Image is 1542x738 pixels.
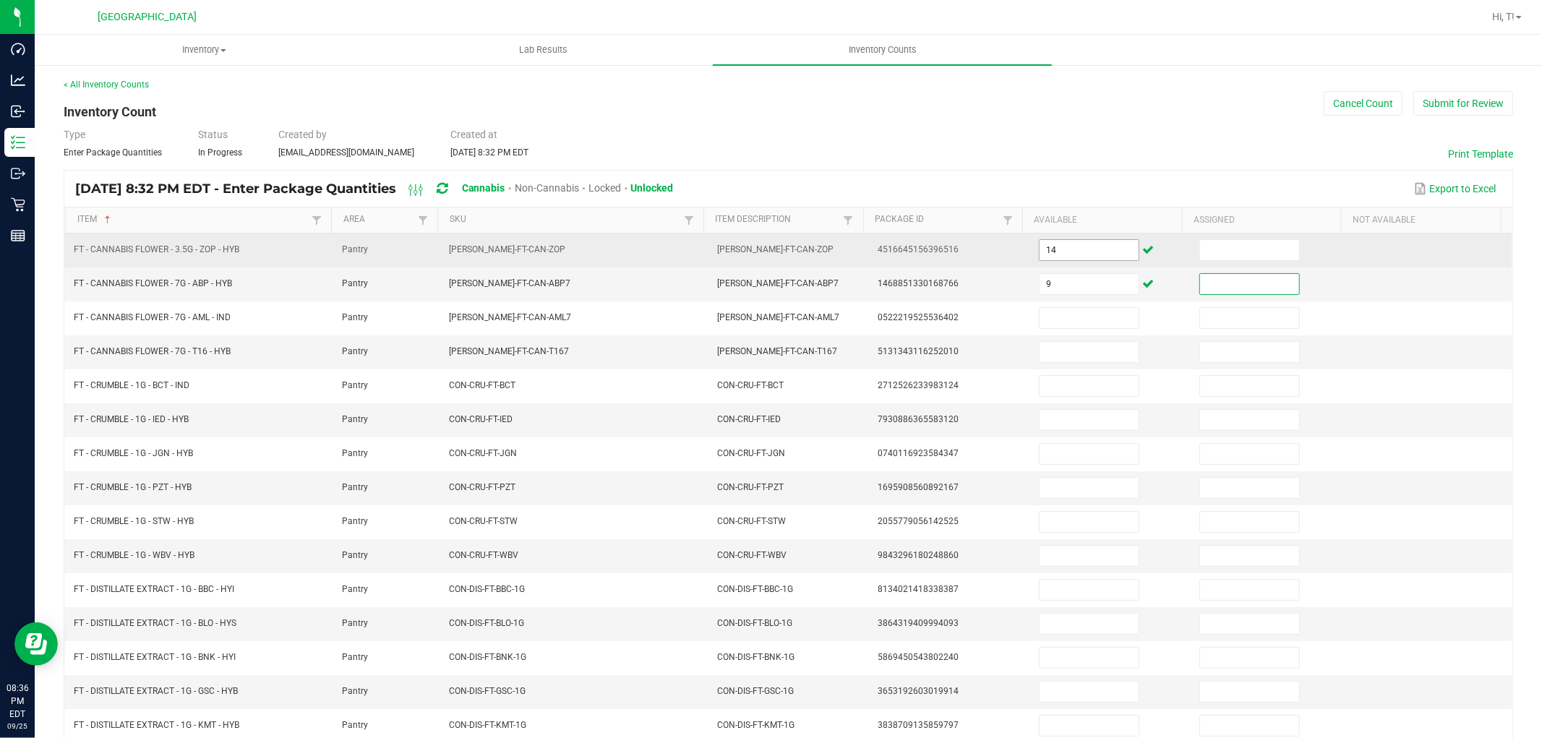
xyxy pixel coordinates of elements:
[717,278,839,288] span: [PERSON_NAME]-FT-CAN-ABP7
[74,720,239,730] span: FT - DISTILLATE EXTRACT - 1G - KMT - HYB
[878,516,959,526] span: 2055779056142525
[449,686,526,696] span: CON-DIS-FT-GSC-1G
[717,380,784,390] span: CON-CRU-FT-BCT
[717,482,784,492] span: CON-CRU-FT-PZT
[449,380,515,390] span: CON-CRU-FT-BCT
[77,214,308,226] a: ItemSortable
[878,244,959,254] span: 4516645156396516
[74,244,239,254] span: FT - CANNABIS FLOWER - 3.5G - ZOP - HYB
[717,686,794,696] span: CON-DIS-FT-GSC-1G
[74,550,194,560] span: FT - CRUMBLE - 1G - WBV - HYB
[449,278,570,288] span: [PERSON_NAME]-FT-CAN-ABP7
[74,346,231,356] span: FT - CANNABIS FLOWER - 7G - T16 - HYB
[343,214,414,226] a: AreaSortable
[717,584,793,594] span: CON-DIS-FT-BBC-1G
[1413,91,1513,116] button: Submit for Review
[449,584,525,594] span: CON-DIS-FT-BBC-1G
[999,211,1016,229] a: Filter
[839,211,857,229] a: Filter
[74,380,189,390] span: FT - CRUMBLE - 1G - BCT - IND
[74,652,236,662] span: FT - DISTILLATE EXTRACT - 1G - BNK - HYI
[500,43,587,56] span: Lab Results
[680,211,698,229] a: Filter
[717,244,834,254] span: [PERSON_NAME]-FT-CAN-ZOP
[1022,207,1182,233] th: Available
[449,414,513,424] span: CON-CRU-FT-IED
[342,414,368,424] span: Pantry
[878,312,959,322] span: 0522219525536402
[878,380,959,390] span: 2712526233983124
[7,682,28,721] p: 08:36 PM EDT
[35,35,374,65] a: Inventory
[278,129,327,140] span: Created by
[75,176,685,202] div: [DATE] 8:32 PM EDT - Enter Package Quantities
[64,129,85,140] span: Type
[1182,207,1342,233] th: Assigned
[11,135,25,150] inline-svg: Inventory
[829,43,936,56] span: Inventory Counts
[878,652,959,662] span: 5869450543802240
[1324,91,1402,116] button: Cancel Count
[449,244,565,254] span: [PERSON_NAME]-FT-CAN-ZOP
[342,550,368,560] span: Pantry
[342,380,368,390] span: Pantry
[717,652,794,662] span: CON-DIS-FT-BNK-1G
[715,214,839,226] a: Item DescriptionSortable
[449,312,571,322] span: [PERSON_NAME]-FT-CAN-AML7
[342,244,368,254] span: Pantry
[74,686,238,696] span: FT - DISTILLATE EXTRACT - 1G - GSC - HYB
[198,129,228,140] span: Status
[878,414,959,424] span: 7930886365583120
[449,618,524,628] span: CON-DIS-FT-BLO-1G
[102,214,113,226] span: Sortable
[515,182,579,194] span: Non-Cannabis
[35,43,373,56] span: Inventory
[342,652,368,662] span: Pantry
[74,584,234,594] span: FT - DISTILLATE EXTRACT - 1G - BBC - HYI
[449,346,569,356] span: [PERSON_NAME]-FT-CAN-T167
[198,147,242,158] span: In Progress
[878,686,959,696] span: 3653192603019914
[74,448,193,458] span: FT - CRUMBLE - 1G - JGN - HYB
[74,312,231,322] span: FT - CANNABIS FLOWER - 7G - AML - IND
[878,550,959,560] span: 9843296180248860
[878,482,959,492] span: 1695908560892167
[878,346,959,356] span: 5131343116252010
[878,618,959,628] span: 3864319409994093
[11,228,25,243] inline-svg: Reports
[11,42,25,56] inline-svg: Dashboard
[342,482,368,492] span: Pantry
[308,211,325,229] a: Filter
[717,516,786,526] span: CON-CRU-FT-STW
[74,618,236,628] span: FT - DISTILLATE EXTRACT - 1G - BLO - HYS
[98,11,197,23] span: [GEOGRAPHIC_DATA]
[462,182,505,194] span: Cannabis
[449,448,517,458] span: CON-CRU-FT-JGN
[342,618,368,628] span: Pantry
[1341,207,1501,233] th: Not Available
[717,312,839,322] span: [PERSON_NAME]-FT-CAN-AML7
[449,550,518,560] span: CON-CRU-FT-WBV
[11,197,25,212] inline-svg: Retail
[878,584,959,594] span: 8134021418338387
[342,720,368,730] span: Pantry
[74,278,232,288] span: FT - CANNABIS FLOWER - 7G - ABP - HYB
[1448,147,1513,161] button: Print Template
[717,346,837,356] span: [PERSON_NAME]-FT-CAN-T167
[278,147,414,158] span: [EMAIL_ADDRESS][DOMAIN_NAME]
[450,147,528,158] span: [DATE] 8:32 PM EDT
[1492,11,1515,22] span: Hi, T!
[64,147,162,158] span: Enter Package Quantities
[717,448,785,458] span: CON-CRU-FT-JGN
[342,312,368,322] span: Pantry
[450,129,497,140] span: Created at
[449,720,526,730] span: CON-DIS-FT-KMT-1G
[1410,176,1500,201] button: Export to Excel
[64,104,156,119] span: Inventory Count
[74,414,189,424] span: FT - CRUMBLE - 1G - IED - HYB
[717,720,794,730] span: CON-DIS-FT-KMT-1G
[342,516,368,526] span: Pantry
[342,278,368,288] span: Pantry
[11,166,25,181] inline-svg: Outbound
[449,516,518,526] span: CON-CRU-FT-STW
